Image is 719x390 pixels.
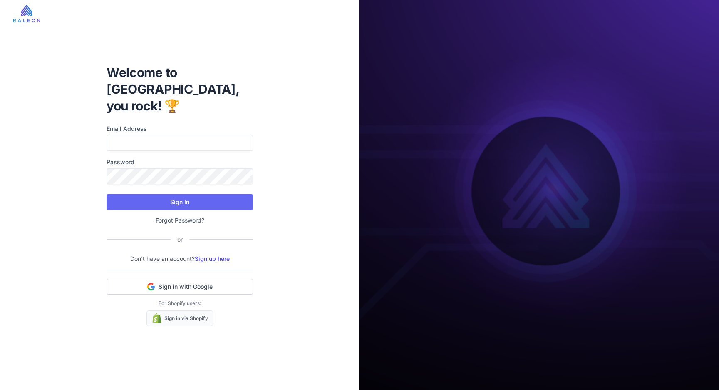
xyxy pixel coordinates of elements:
[159,282,213,291] span: Sign in with Google
[107,64,253,114] h1: Welcome to [GEOGRAPHIC_DATA], you rock! 🏆
[156,217,204,224] a: Forgot Password?
[107,254,253,263] p: Don't have an account?
[13,5,40,22] img: raleon-logo-whitebg.9aac0268.jpg
[107,124,253,133] label: Email Address
[107,194,253,210] button: Sign In
[171,235,189,244] div: or
[107,157,253,167] label: Password
[195,255,230,262] a: Sign up here
[107,300,253,307] p: For Shopify users:
[107,279,253,295] button: Sign in with Google
[146,310,213,326] a: Sign in via Shopify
